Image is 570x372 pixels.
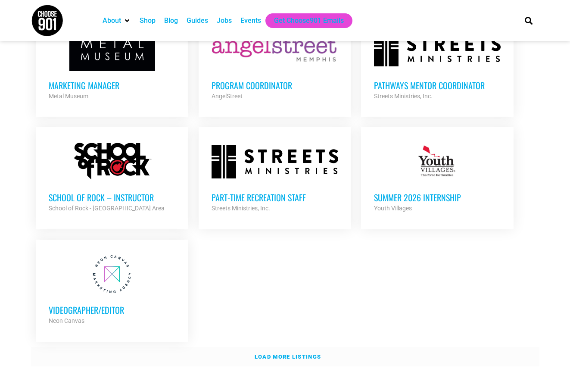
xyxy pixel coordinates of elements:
strong: Neon Canvas [49,317,84,324]
a: Blog [164,16,178,26]
strong: Streets Ministries, Inc. [212,205,270,212]
a: Events [240,16,261,26]
a: Get Choose901 Emails [274,16,344,26]
h3: Videographer/Editor [49,304,175,316]
a: Guides [187,16,208,26]
a: Jobs [217,16,232,26]
a: Load more listings [31,347,539,367]
nav: Main nav [98,13,510,28]
strong: Youth Villages [374,205,412,212]
a: Shop [140,16,156,26]
strong: Load more listings [255,353,321,360]
strong: AngelStreet [212,93,243,100]
a: Videographer/Editor Neon Canvas [36,240,188,339]
a: Marketing Manager Metal Museum [36,15,188,114]
h3: School of Rock – Instructor [49,192,175,203]
h3: Pathways Mentor Coordinator [374,80,501,91]
h3: Program Coordinator [212,80,338,91]
a: School of Rock – Instructor School of Rock - [GEOGRAPHIC_DATA] Area [36,127,188,226]
strong: Metal Museum [49,93,88,100]
div: About [98,13,135,28]
h3: Summer 2026 Internship [374,192,501,203]
div: Search [521,13,536,28]
a: Program Coordinator AngelStreet [199,15,351,114]
strong: School of Rock - [GEOGRAPHIC_DATA] Area [49,205,165,212]
h3: Part-time Recreation Staff [212,192,338,203]
a: About [103,16,121,26]
a: Summer 2026 Internship Youth Villages [361,127,514,226]
h3: Marketing Manager [49,80,175,91]
a: Part-time Recreation Staff Streets Ministries, Inc. [199,127,351,226]
a: Pathways Mentor Coordinator Streets Ministries, Inc. [361,15,514,114]
strong: Streets Ministries, Inc. [374,93,433,100]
